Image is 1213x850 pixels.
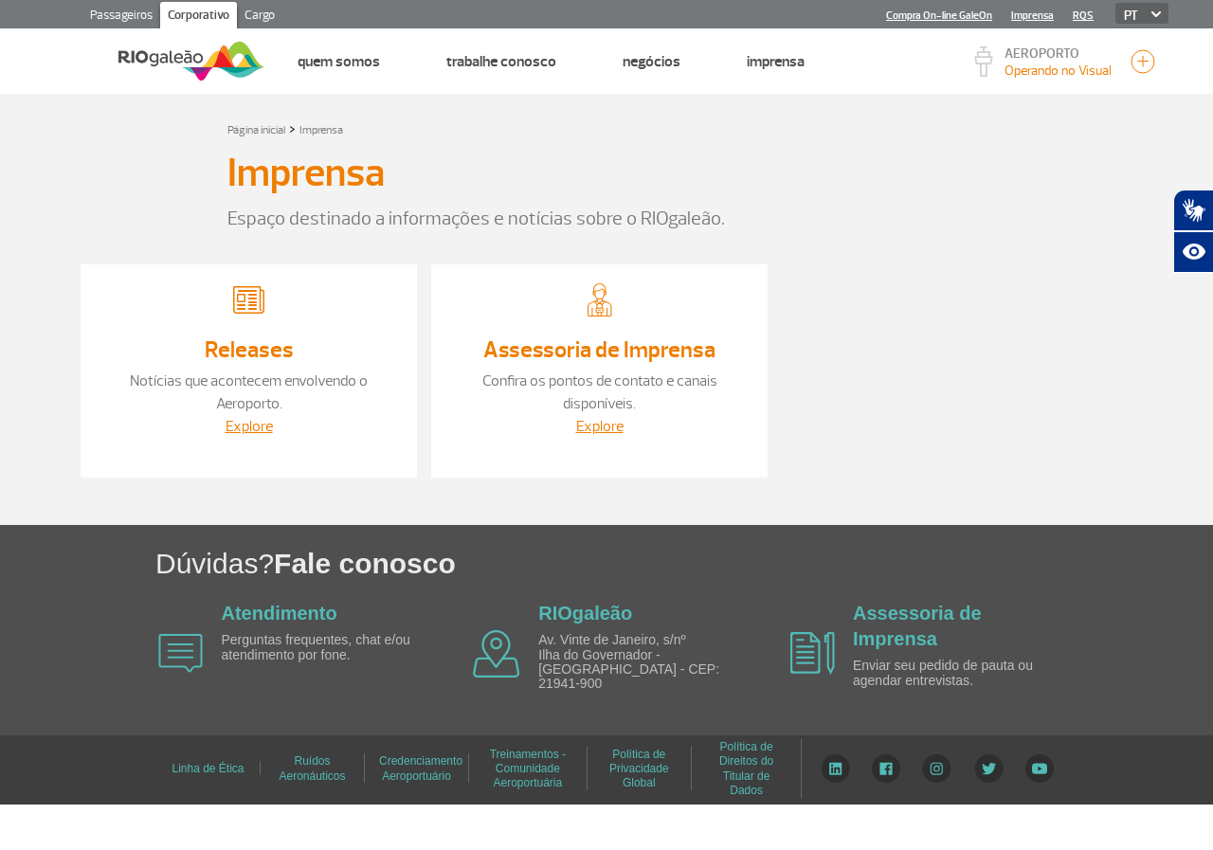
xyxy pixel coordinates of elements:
img: Instagram [922,754,951,783]
a: Imprensa [299,123,343,137]
a: Quem Somos [298,52,380,71]
a: Passageiros [82,2,160,32]
div: Plugin de acessibilidade da Hand Talk. [1173,190,1213,273]
a: Explore [576,417,624,436]
p: Av. Vinte de Janeiro, s/nº Ilha do Governador - [GEOGRAPHIC_DATA] - CEP: 21941-900 [538,633,756,692]
a: Política de Privacidade Global [609,741,669,797]
a: RQS [1073,9,1094,22]
a: Atendimento [222,603,337,624]
a: Corporativo [160,2,237,32]
img: airplane icon [790,632,835,675]
a: Cargo [237,2,282,32]
a: Notícias que acontecem envolvendo o Aeroporto. [130,371,368,413]
a: Credenciamento Aeroportuário [379,748,462,788]
img: airplane icon [158,634,203,673]
img: airplane icon [473,630,520,678]
a: Releases [205,335,294,364]
p: Enviar seu pedido de pauta ou agendar entrevistas. [853,659,1071,688]
a: Política de Direitos do Titular de Dados [719,733,773,804]
a: Imprensa [747,52,805,71]
p: Visibilidade de 8000m [1005,61,1112,81]
img: Facebook [872,754,900,783]
a: Confira os pontos de contato e canais disponíveis. [482,371,717,413]
a: Assessoria de Imprensa [853,603,982,649]
img: Twitter [974,754,1004,783]
img: YouTube [1025,754,1054,783]
a: > [289,118,296,139]
a: Linha de Ética [172,755,244,782]
p: Espaço destinado a informações e notícias sobre o RIOgaleão. [227,205,986,233]
button: Abrir tradutor de língua de sinais. [1173,190,1213,231]
a: Trabalhe Conosco [446,52,556,71]
img: LinkedIn [821,754,850,783]
span: Fale conosco [274,548,456,579]
a: Ruídos Aeronáuticos [279,748,345,788]
a: Compra On-line GaleOn [886,9,992,22]
h3: Imprensa [227,150,385,197]
p: AEROPORTO [1005,47,1112,61]
h1: Dúvidas? [155,544,1213,583]
a: Imprensa [1011,9,1054,22]
button: Abrir recursos assistivos. [1173,231,1213,273]
a: Treinamentos - Comunidade Aeroportuária [490,741,566,797]
a: Página inicial [227,123,285,137]
a: RIOgaleão [538,603,632,624]
a: Assessoria de Imprensa [483,335,715,364]
p: Perguntas frequentes, chat e/ou atendimento por fone. [222,633,440,662]
a: Explore [226,417,273,436]
a: Negócios [623,52,680,71]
